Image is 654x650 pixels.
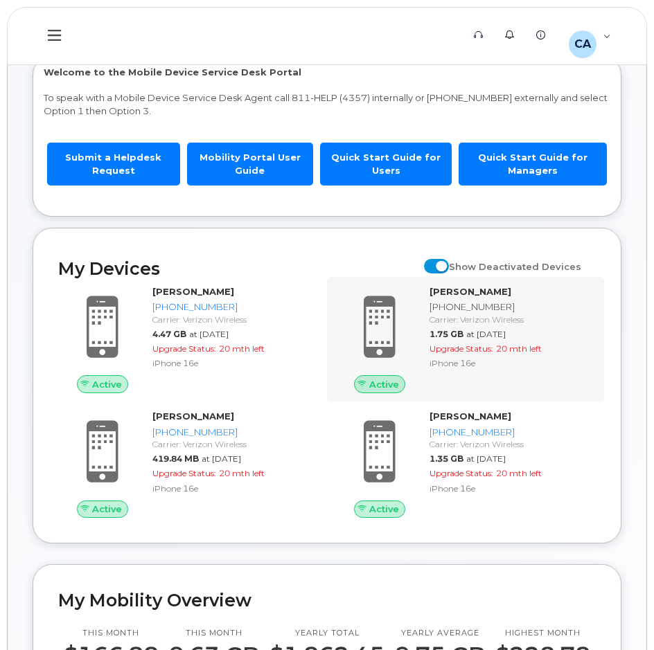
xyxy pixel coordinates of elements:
[574,36,591,53] span: CA
[496,468,542,478] span: 20 mth left
[430,482,590,494] div: iPhone 16e
[430,357,590,369] div: iPhone 16e
[395,628,485,639] p: Yearly average
[466,329,506,339] span: at [DATE]
[44,91,610,117] p: To speak with a Mobile Device Service Desk Agent call 811-HELP (4357) internally or [PHONE_NUMBER...
[152,343,216,354] span: Upgrade Status:
[430,426,590,439] div: [PHONE_NUMBER]
[64,628,159,639] p: This month
[496,343,542,354] span: 20 mth left
[202,453,241,464] span: at [DATE]
[152,438,313,450] div: Carrier: Verizon Wireless
[495,628,590,639] p: Highest month
[58,590,596,611] h2: My Mobility Overview
[335,410,596,518] a: Active[PERSON_NAME][PHONE_NUMBER]Carrier: Verizon Wireless1.35 GBat [DATE]Upgrade Status:20 mth l...
[152,329,186,339] span: 4.47 GB
[424,253,435,264] input: Show Deactivated Devices
[269,628,385,639] p: Yearly total
[466,453,506,464] span: at [DATE]
[449,261,581,272] span: Show Deactivated Devices
[152,468,216,478] span: Upgrade Status:
[430,314,590,325] div: Carrier: Verizon Wireless
[559,22,621,50] div: Colin Arnold
[430,453,463,464] span: 1.35 GB
[219,468,265,478] span: 20 mth left
[219,343,265,354] span: 20 mth left
[187,143,314,185] a: Mobility Portal User Guide
[58,285,319,393] a: Active[PERSON_NAME][PHONE_NUMBER]Carrier: Verizon Wireless4.47 GBat [DATE]Upgrade Status:20 mth l...
[58,258,417,279] h2: My Devices
[594,590,644,640] iframe: Messenger Launcher
[152,426,313,439] div: [PHONE_NUMBER]
[169,628,259,639] p: This month
[430,438,590,450] div: Carrier: Verizon Wireless
[430,286,511,297] strong: [PERSON_NAME]
[44,66,610,79] p: Welcome to the Mobile Device Service Desk Portal
[320,143,452,185] a: Quick Start Guide for Users
[92,378,122,391] span: Active
[58,410,319,518] a: Active[PERSON_NAME][PHONE_NUMBER]Carrier: Verizon Wireless419.84 MBat [DATE]Upgrade Status:20 mth...
[369,503,399,516] span: Active
[430,329,463,339] span: 1.75 GB
[152,357,313,369] div: iPhone 16e
[430,468,493,478] span: Upgrade Status:
[152,482,313,494] div: iPhone 16e
[430,343,493,354] span: Upgrade Status:
[152,453,199,464] span: 419.84 MB
[430,300,590,314] div: [PHONE_NUMBER]
[335,285,596,393] a: Active[PERSON_NAME][PHONE_NUMBER]Carrier: Verizon Wireless1.75 GBat [DATE]Upgrade Status:20 mth l...
[47,143,180,185] a: Submit a Helpdesk Request
[152,286,234,297] strong: [PERSON_NAME]
[369,378,399,391] span: Active
[92,503,122,516] span: Active
[152,410,234,422] strong: [PERSON_NAME]
[152,300,313,314] div: [PHONE_NUMBER]
[189,329,229,339] span: at [DATE]
[459,143,607,185] a: Quick Start Guide for Managers
[152,314,313,325] div: Carrier: Verizon Wireless
[430,410,511,422] strong: [PERSON_NAME]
